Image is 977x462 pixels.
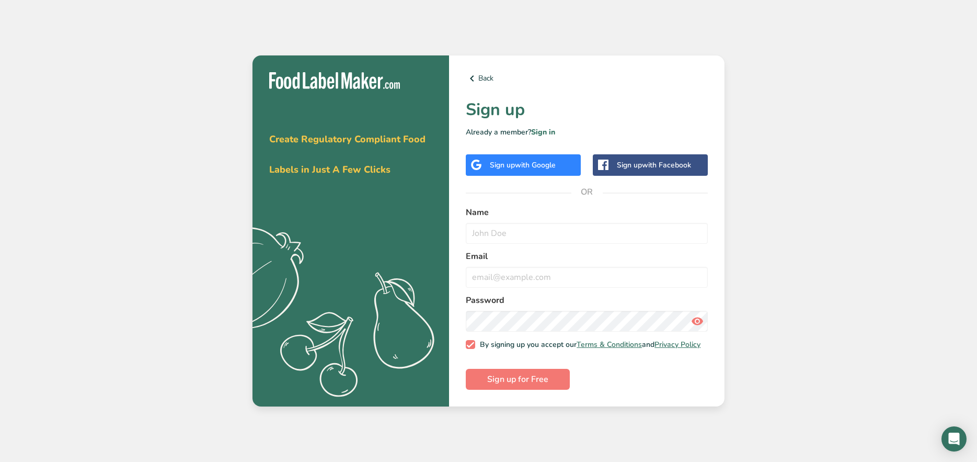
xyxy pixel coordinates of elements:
a: Back [466,72,708,85]
label: Password [466,294,708,307]
span: OR [571,176,603,208]
a: Terms & Conditions [577,340,642,350]
div: Open Intercom Messenger [941,426,967,452]
p: Already a member? [466,127,708,138]
input: John Doe [466,223,708,244]
span: Create Regulatory Compliant Food Labels in Just A Few Clicks [269,133,426,176]
button: Sign up for Free [466,369,570,390]
a: Sign in [531,127,555,137]
img: Food Label Maker [269,72,400,89]
span: with Facebook [642,160,691,170]
a: Privacy Policy [654,340,700,350]
label: Name [466,206,708,219]
label: Email [466,250,708,263]
div: Sign up [490,160,556,171]
div: Sign up [617,160,691,171]
span: with Google [515,160,556,170]
h1: Sign up [466,97,708,122]
span: By signing up you accept our and [475,340,701,350]
span: Sign up for Free [487,373,548,386]
input: email@example.com [466,267,708,288]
